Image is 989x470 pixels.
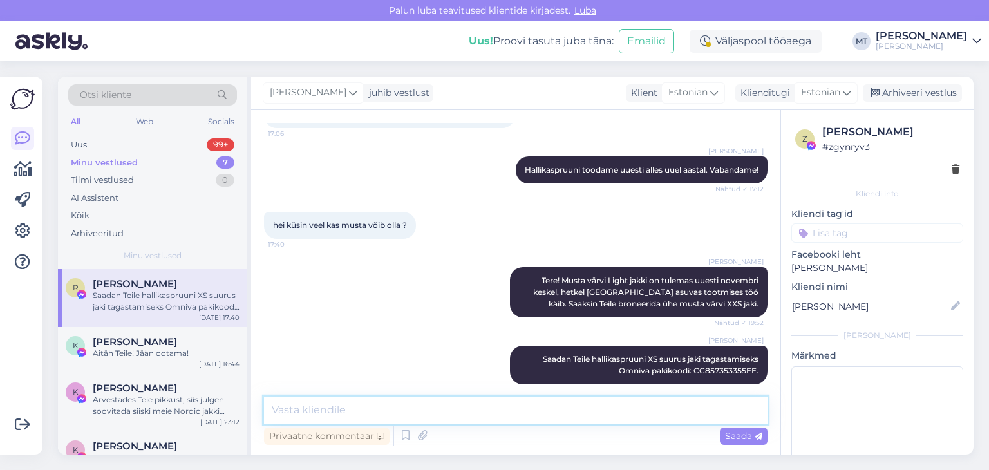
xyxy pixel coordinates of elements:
[133,113,156,130] div: Web
[708,335,764,345] span: [PERSON_NAME]
[791,207,963,221] p: Kliendi tag'id
[200,417,240,427] div: [DATE] 23:12
[626,86,657,100] div: Klient
[205,113,237,130] div: Socials
[852,32,871,50] div: MT
[268,240,316,249] span: 17:40
[725,430,762,442] span: Saada
[93,382,177,394] span: Kristel Goldšmidt
[270,86,346,100] span: [PERSON_NAME]
[863,84,962,102] div: Arhiveeri vestlus
[791,349,963,362] p: Märkmed
[268,129,316,138] span: 17:06
[93,394,240,417] div: Arvestades Teie pikkust, siis julgen soovitada siiski meie Nordic jakki suuruses XXS. S suurus on...
[791,261,963,275] p: [PERSON_NAME]
[71,156,138,169] div: Minu vestlused
[690,30,822,53] div: Väljaspool tööaega
[216,156,234,169] div: 7
[73,445,79,455] span: K
[93,348,240,359] div: Aitäh Teile! Jään ootama!
[273,220,407,230] span: hei küsin veel kas musta võib olla ?
[525,165,758,174] span: Hallikaspruuni toodame uuesti alles uuel aastal. Vabandame!
[619,29,674,53] button: Emailid
[264,428,390,445] div: Privaatne kommentaar
[71,209,89,222] div: Kõik
[801,86,840,100] span: Estonian
[791,223,963,243] input: Lisa tag
[802,134,807,144] span: z
[10,87,35,111] img: Askly Logo
[80,88,131,102] span: Otsi kliente
[199,359,240,369] div: [DATE] 16:44
[469,33,614,49] div: Proovi tasuta juba täna:
[71,192,118,205] div: AI Assistent
[73,341,79,350] span: K
[364,86,429,100] div: juhib vestlust
[73,283,79,292] span: R
[822,124,959,140] div: [PERSON_NAME]
[93,278,177,290] span: Ringo Voosalu
[199,313,240,323] div: [DATE] 17:40
[668,86,708,100] span: Estonian
[570,5,600,16] span: Luba
[715,184,764,194] span: Nähtud ✓ 17:12
[735,86,790,100] div: Klienditugi
[71,227,124,240] div: Arhiveeritud
[216,174,234,187] div: 0
[708,257,764,267] span: [PERSON_NAME]
[93,452,240,464] div: Väga tore! Ootan Teid :)
[708,146,764,156] span: [PERSON_NAME]
[71,174,134,187] div: Tiimi vestlused
[93,336,177,348] span: Kadri Viirand
[124,250,182,261] span: Minu vestlused
[469,35,493,47] b: Uus!
[714,318,764,328] span: Nähtud ✓ 19:52
[822,140,959,154] div: # zgynryv3
[93,290,240,313] div: Saadan Teile hallikaspruuni XS suurus jaki tagastamiseks Omniva pakikoodi: CC857353355EE.
[68,113,83,130] div: All
[791,280,963,294] p: Kliendi nimi
[543,354,760,375] span: Saadan Teile hallikaspruuni XS suurus jaki tagastamiseks Omniva pakikoodi: CC857353355EE.
[792,299,948,314] input: Lisa nimi
[533,276,760,308] span: Tere! Musta värvi Light jakki on tulemas uuesti novembri keskel, hetkel [GEOGRAPHIC_DATA] asuvas ...
[791,248,963,261] p: Facebooki leht
[93,440,177,452] span: Katrin Katrin
[876,41,967,52] div: [PERSON_NAME]
[71,138,87,151] div: Uus
[73,387,79,397] span: K
[791,188,963,200] div: Kliendi info
[876,31,967,41] div: [PERSON_NAME]
[207,138,234,151] div: 99+
[791,330,963,341] div: [PERSON_NAME]
[876,31,981,52] a: [PERSON_NAME][PERSON_NAME]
